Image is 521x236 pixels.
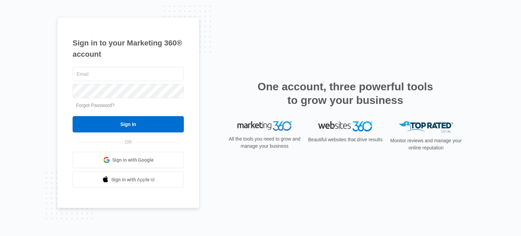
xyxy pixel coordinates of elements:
input: Email [73,67,184,81]
span: OR [120,139,137,146]
span: Sign in with Apple Id [111,176,155,183]
input: Sign In [73,116,184,132]
span: Sign in with Google [112,157,154,164]
h2: One account, three powerful tools to grow your business [255,80,435,107]
img: Top Rated Local [399,121,453,132]
a: Sign in with Apple Id [73,171,184,188]
p: All the tools you need to grow and manage your business [227,135,303,150]
img: Websites 360 [318,121,372,131]
p: Beautiful websites that drive results [307,136,383,143]
a: Forgot Password? [76,103,115,108]
h1: Sign in to your Marketing 360® account [73,37,184,60]
img: Marketing 360 [237,121,292,131]
p: Monitor reviews and manage your online reputation [388,137,464,151]
a: Sign in with Google [73,152,184,168]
